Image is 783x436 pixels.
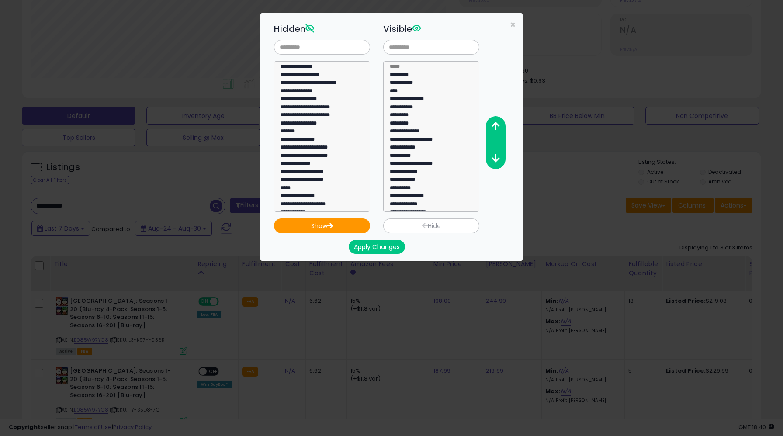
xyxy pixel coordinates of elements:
[349,240,405,254] button: Apply Changes
[274,22,370,35] h3: Hidden
[383,22,479,35] h3: Visible
[510,18,516,31] span: ×
[383,218,479,233] button: Hide
[274,218,370,233] button: Show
